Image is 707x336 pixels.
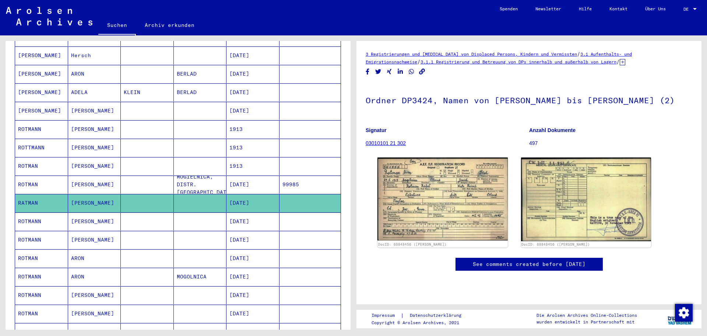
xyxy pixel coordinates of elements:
[364,67,372,76] button: Share on Facebook
[226,65,279,83] mat-cell: [DATE]
[408,67,415,76] button: Share on WhatsApp
[616,58,620,65] span: /
[366,83,692,116] h1: Ordner DP3424, Namen von [PERSON_NAME] bis [PERSON_NAME] (2)
[537,312,637,319] p: Die Arolsen Archives Online-Collections
[529,139,692,147] p: 497
[473,260,585,268] a: See comments created before [DATE]
[121,83,174,101] mat-cell: KLEIN
[68,268,121,286] mat-cell: ARON
[15,194,68,212] mat-cell: RATMAN
[279,176,341,194] mat-cell: 99985
[68,176,121,194] mat-cell: [PERSON_NAME]
[226,102,279,120] mat-cell: [DATE]
[521,157,651,241] img: 002.jpg
[226,212,279,231] mat-cell: [DATE]
[372,312,470,319] div: |
[68,157,121,175] mat-cell: [PERSON_NAME]
[666,309,694,328] img: yv_logo.png
[378,242,447,246] a: DocID: 68848456 ([PERSON_NAME])
[6,7,92,25] img: Arolsen_neg.svg
[372,319,470,326] p: Copyright © Arolsen Archives, 2021
[372,312,401,319] a: Impressum
[366,51,577,57] a: 3 Registrierungen und [MEDICAL_DATA] von Displaced Persons, Kindern und Vermissten
[366,127,387,133] b: Signatur
[521,242,590,246] a: DocID: 68848456 ([PERSON_NAME])
[404,312,470,319] a: Datenschutzerklärung
[98,16,136,35] a: Suchen
[68,102,121,120] mat-cell: [PERSON_NAME]
[226,249,279,267] mat-cell: [DATE]
[366,140,406,146] a: 03010101 21 302
[68,65,121,83] mat-cell: ARON
[68,249,121,267] mat-cell: ARON
[226,176,279,194] mat-cell: [DATE]
[174,65,227,83] mat-cell: BERLAD
[226,231,279,249] mat-cell: [DATE]
[15,268,68,286] mat-cell: ROTMANN
[68,139,121,157] mat-cell: [PERSON_NAME]
[226,157,279,175] mat-cell: 1913
[15,120,68,138] mat-cell: ROTMANN
[15,46,68,65] mat-cell: [PERSON_NAME]
[537,319,637,325] p: wurden entwickelt in Partnerschaft mit
[226,268,279,286] mat-cell: [DATE]
[374,67,382,76] button: Share on Twitter
[68,46,121,65] mat-cell: Hersch
[68,120,121,138] mat-cell: [PERSON_NAME]
[226,46,279,65] mat-cell: [DATE]
[386,67,393,76] button: Share on Xing
[417,58,421,65] span: /
[68,194,121,212] mat-cell: [PERSON_NAME]
[68,305,121,323] mat-cell: [PERSON_NAME]
[174,268,227,286] mat-cell: MOGOLNICA
[683,7,692,12] span: DE
[377,157,508,240] img: 001.jpg
[15,65,68,83] mat-cell: [PERSON_NAME]
[226,83,279,101] mat-cell: [DATE]
[68,83,121,101] mat-cell: ADELA
[15,249,68,267] mat-cell: ROTMAN
[226,286,279,304] mat-cell: [DATE]
[174,176,227,194] mat-cell: MOGIELNICA, DISTR.[GEOGRAPHIC_DATA]
[15,83,68,101] mat-cell: [PERSON_NAME]
[226,139,279,157] mat-cell: 1913
[675,304,693,322] img: Zustimmung ändern
[529,127,576,133] b: Anzahl Dokumente
[15,157,68,175] mat-cell: ROTMAN
[226,120,279,138] mat-cell: 1913
[174,83,227,101] mat-cell: BERLAD
[15,139,68,157] mat-cell: ROTTMANN
[136,16,203,34] a: Archiv erkunden
[15,305,68,323] mat-cell: ROTMAN
[397,67,404,76] button: Share on LinkedIn
[15,286,68,304] mat-cell: ROTMANN
[226,305,279,323] mat-cell: [DATE]
[15,231,68,249] mat-cell: ROTMANN
[418,67,426,76] button: Copy link
[68,286,121,304] mat-cell: [PERSON_NAME]
[226,194,279,212] mat-cell: [DATE]
[68,212,121,231] mat-cell: [PERSON_NAME]
[421,59,616,65] a: 3.1.1 Registrierung und Betreuung von DPs innerhalb und außerhalb von Lagern
[577,51,580,57] span: /
[15,102,68,120] mat-cell: [PERSON_NAME]
[68,231,121,249] mat-cell: [PERSON_NAME]
[15,212,68,231] mat-cell: ROTMANN
[15,176,68,194] mat-cell: ROTMAN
